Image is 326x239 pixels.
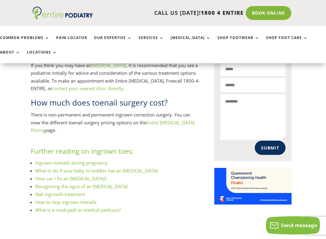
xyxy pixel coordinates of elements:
a: Locations [27,50,57,63]
a: Recognising the signs of an [MEDICAL_DATA] [35,183,128,189]
a: [MEDICAL_DATA] [171,36,211,49]
a: Shop Footwear [217,36,259,49]
a: Ingrown toenails during pregnancy [35,160,108,166]
span: Send message [281,222,317,229]
a: Book Online [246,6,291,20]
a: Services [139,36,164,49]
img: logo (1) [33,7,93,19]
p: If you think you may have an , it is recommended that you see a podiatrist initially for advice a... [31,62,200,97]
a: Our Expertise [94,36,132,49]
p: CALL US [DATE]! [93,9,244,17]
a: Nail ingrowth treatment [35,191,85,197]
span: 1800 4 ENTIRE [201,9,244,16]
a: How can I fix an [MEDICAL_DATA]? [35,175,107,182]
a: Entire Podiatry [33,15,93,21]
a: How to stop ingrown toenails [35,199,97,205]
p: There is non-permanent and permanent ingrown correction surgery. You can view the different toena... [31,111,200,139]
button: Send message [266,216,320,234]
a: Telstra Business Awards QLD State Finalist - Championing Health Category [214,200,292,206]
a: contact your nearest clinic directly [52,85,123,91]
h3: Further reading on ingrown toes: [31,146,200,159]
a: What to do if your baby or toddler has an [MEDICAL_DATA] [35,168,158,174]
a: [MEDICAL_DATA] [91,62,126,68]
img: Telstra Business Awards QLD State Finalist - Championing Health Category [214,168,292,205]
a: Shop Foot Care [266,36,308,49]
button: Submit [255,141,286,155]
a: What is a medi pedi or medical pedicure? [35,207,121,213]
h2: How much does toenail surgery cost? [31,97,200,111]
a: Pain Locator [56,36,87,49]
